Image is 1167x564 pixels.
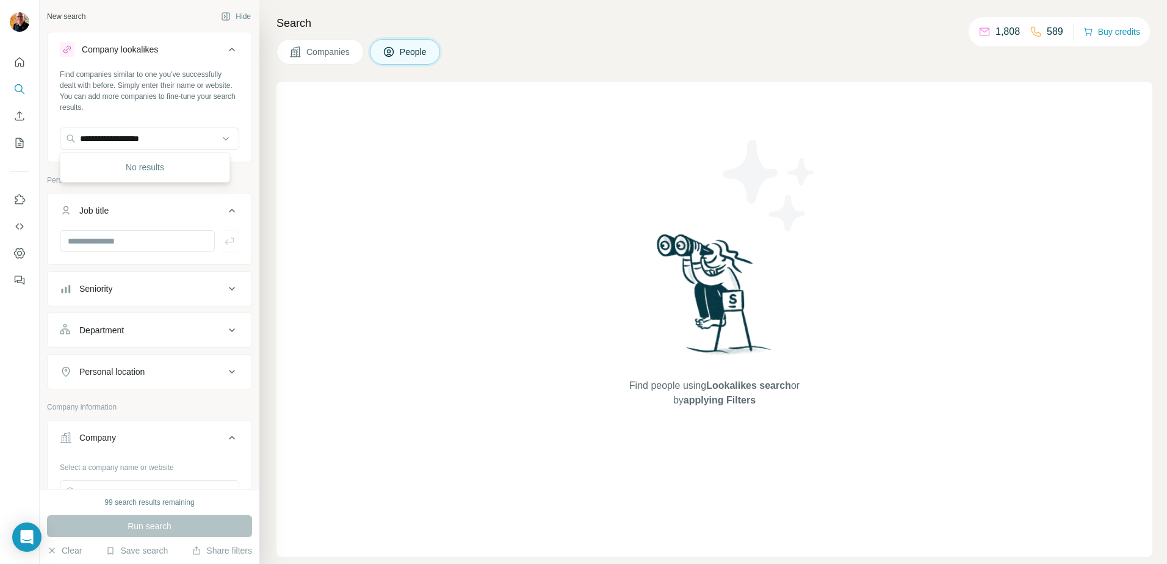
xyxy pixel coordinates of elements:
button: Quick start [10,51,29,73]
button: Share filters [192,544,252,557]
button: Department [48,316,251,345]
div: Job title [79,204,109,217]
div: Select a company name or website [60,457,239,473]
div: Department [79,324,124,336]
button: Job title [48,196,251,230]
span: People [400,46,428,58]
span: Lookalikes search [706,380,791,391]
span: Companies [306,46,351,58]
button: Clear [47,544,82,557]
img: Surfe Illustration - Stars [715,131,825,240]
button: Hide [212,7,259,26]
button: Company lookalikes [48,35,251,69]
div: Find companies similar to one you've successfully dealt with before. Simply enter their name or w... [60,69,239,113]
button: Seniority [48,274,251,303]
img: Surfe Illustration - Woman searching with binoculars [651,231,778,367]
div: 99 search results remaining [104,497,194,508]
button: Enrich CSV [10,105,29,127]
button: Company [48,423,251,457]
button: Search [10,78,29,100]
div: Personal location [79,366,145,378]
span: Find people using or by [616,378,812,408]
div: New search [47,11,85,22]
button: Buy credits [1083,23,1140,40]
div: Seniority [79,283,112,295]
button: Save search [106,544,168,557]
p: 1,808 [995,24,1020,39]
div: Company lookalikes [82,43,158,56]
p: Personal information [47,175,252,186]
button: Feedback [10,269,29,291]
img: Avatar [10,12,29,32]
h4: Search [276,15,1152,32]
div: Company [79,432,116,444]
div: No results [63,155,227,179]
div: Open Intercom Messenger [12,522,42,552]
button: Use Surfe on LinkedIn [10,189,29,211]
button: Personal location [48,357,251,386]
button: Use Surfe API [10,215,29,237]
button: Dashboard [10,242,29,264]
p: Company information [47,402,252,413]
span: applying Filters [684,395,756,405]
button: My lists [10,132,29,154]
p: 589 [1047,24,1063,39]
